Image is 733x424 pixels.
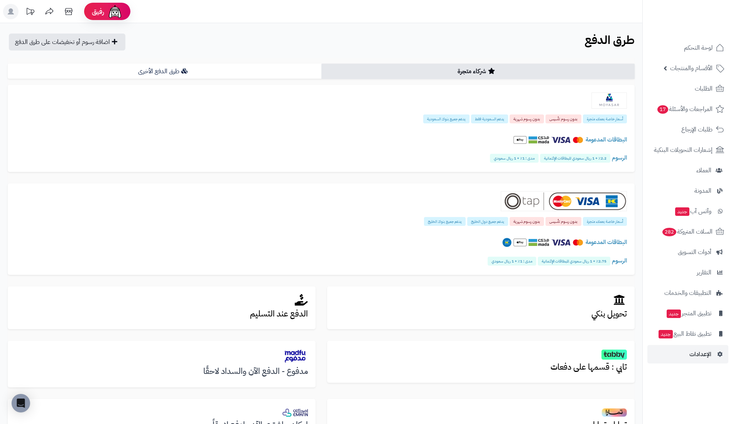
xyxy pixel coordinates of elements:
a: طرق الدفع الأخرى [8,64,321,79]
span: وآتس آب [674,206,711,217]
span: التطبيقات والخدمات [664,288,711,298]
span: إشعارات التحويلات البنكية [654,145,713,155]
span: 2.2٪ + 1 ريال سعودي للبطاقات الإئتمانية [540,154,610,163]
a: التطبيقات والخدمات [647,284,728,302]
b: طرق الدفع [584,31,635,49]
a: السلات المتروكة282 [647,222,728,241]
a: المراجعات والأسئلة17 [647,100,728,118]
a: تابي : قسمها على دفعات [327,341,635,383]
span: السلات المتروكة [662,226,713,237]
span: أسعار خاصة بعملاء متجرة [583,217,627,226]
span: المدونة [694,185,711,196]
h3: مدفوع - الدفع الآن والسداد لاحقًا [15,367,308,376]
span: طلبات الإرجاع [681,124,713,135]
span: أسعار خاصة بعملاء متجرة [583,114,627,123]
img: emkan_bnpl.png [282,409,308,417]
span: رفيق [92,7,104,16]
span: العملاء [696,165,711,176]
img: tamarapay.png [601,408,627,417]
span: لوحة التحكم [684,42,713,53]
span: الرسوم [612,256,627,265]
span: أدوات التسويق [678,247,711,257]
a: التقارير [647,263,728,282]
span: يدعم جميع دول الخليج [467,217,508,226]
span: بدون رسوم تأسيس [546,217,581,226]
span: مدى : 1٪ + 1 ريال سعودي [488,257,536,266]
a: إشعارات التحويلات البنكية [647,141,728,159]
a: Moyasar أسعار خاصة بعملاء متجرة بدون رسوم تأسيس بدون رسوم شهرية يدعم السعودية فقط يدعم جميع بنوك ... [8,85,635,172]
span: المراجعات والأسئلة [657,104,713,114]
img: ai-face.png [107,4,123,19]
span: يدعم جميع بنوك الخليج [424,217,466,226]
img: Tap [501,191,627,211]
span: 17 [657,105,669,114]
a: Tap أسعار خاصة بعملاء متجرة بدون رسوم تأسيس بدون رسوم شهرية يدعم جميع دول الخليج يدعم جميع بنوك ا... [8,183,635,274]
span: تطبيق المتجر [666,308,711,319]
span: البطاقات المدعومة [586,238,627,246]
img: Moyasar [591,93,627,109]
span: البطاقات المدعومة [586,135,627,144]
img: logo-2.png [681,13,726,30]
a: تحويل بنكي [327,286,635,330]
a: تحديثات المنصة [20,4,40,21]
span: جديد [667,310,681,318]
span: التقارير [697,267,711,278]
span: الرسوم [612,153,627,162]
a: لوحة التحكم [647,39,728,57]
span: الأقسام والمنتجات [670,63,713,74]
img: tabby.png [601,350,627,360]
span: يدعم السعودية فقط [471,114,508,123]
div: Open Intercom Messenger [12,394,30,412]
a: الطلبات [647,79,728,98]
a: المدونة [647,182,728,200]
h3: تابي : قسمها على دفعات [335,363,627,372]
span: تطبيق نقاط البيع [658,328,711,339]
a: أدوات التسويق [647,243,728,261]
span: يدعم جميع بنوك السعودية [423,114,470,123]
span: بدون رسوم شهرية [510,114,544,123]
span: مدى : 1٪ + 1 ريال سعودي [490,154,539,163]
h3: تحويل بنكي [335,310,627,318]
span: 2.75٪ + 1 ريال سعودي للبطاقات الإئتمانية [538,257,610,266]
a: وآتس آبجديد [647,202,728,220]
a: تطبيق نقاط البيعجديد [647,325,728,343]
h3: الدفع عند التسليم [15,310,308,318]
span: بدون رسوم تأسيس [546,114,581,123]
span: 282 [662,227,677,236]
span: الطلبات [695,83,713,94]
img: madfu.png [282,348,308,363]
a: العملاء [647,161,728,180]
a: طلبات الإرجاع [647,120,728,139]
a: الإعدادات [647,345,728,363]
a: اضافة رسوم أو تخفيضات على طرق الدفع [9,34,125,50]
a: شركاء متجرة [321,64,635,79]
span: جديد [675,207,689,216]
span: بدون رسوم شهرية [510,217,544,226]
span: جديد [659,330,673,338]
a: الدفع عند التسليم [8,286,316,330]
span: الإعدادات [689,349,711,360]
a: تطبيق المتجرجديد [647,304,728,323]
